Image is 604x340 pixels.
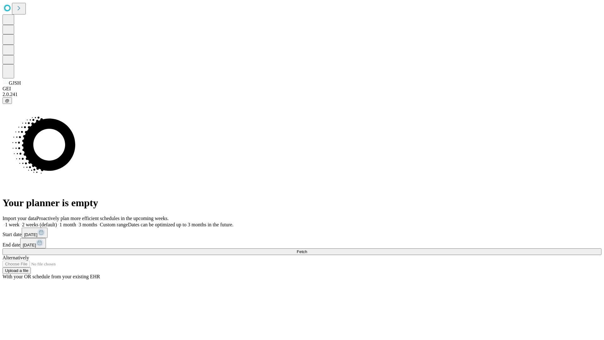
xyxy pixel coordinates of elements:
span: 1 month [59,222,76,227]
span: 3 months [79,222,97,227]
button: Upload a file [3,267,31,274]
div: End date [3,238,601,248]
div: 2.0.241 [3,92,601,97]
span: [DATE] [23,243,36,247]
button: @ [3,97,12,104]
button: [DATE] [22,228,48,238]
button: [DATE] [20,238,46,248]
span: Import your data [3,216,36,221]
span: 1 week [5,222,20,227]
button: Fetch [3,248,601,255]
div: GEI [3,86,601,92]
span: GJSH [9,80,21,86]
span: Dates can be optimized up to 3 months in the future. [128,222,233,227]
span: 2 weeks (default) [22,222,57,227]
span: @ [5,98,9,103]
h1: Your planner is empty [3,197,601,209]
span: Fetch [297,249,307,254]
span: Custom range [100,222,128,227]
span: Alternatively [3,255,29,260]
span: With your OR schedule from your existing EHR [3,274,100,279]
span: Proactively plan more efficient schedules in the upcoming weeks. [36,216,169,221]
div: Start date [3,228,601,238]
span: [DATE] [24,232,37,237]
